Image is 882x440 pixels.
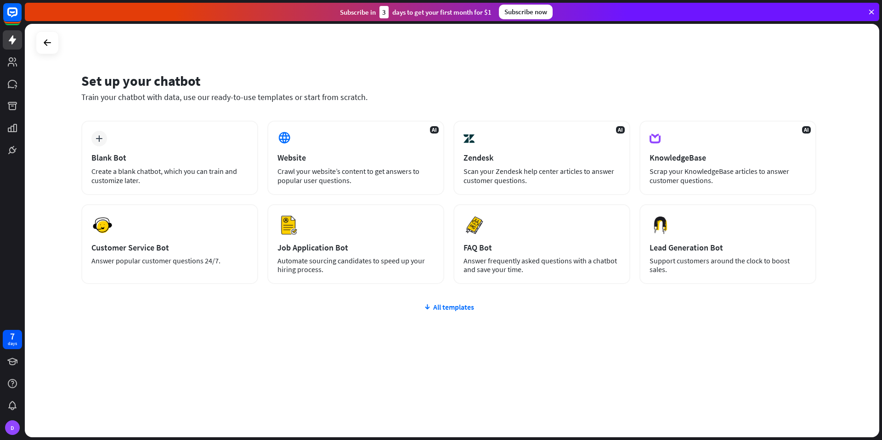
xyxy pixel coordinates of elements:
div: 3 [379,6,389,18]
div: 7 [10,332,15,340]
div: days [8,340,17,347]
div: Subscribe now [499,5,553,19]
div: D [5,420,20,435]
a: 7 days [3,330,22,349]
div: Subscribe in days to get your first month for $1 [340,6,492,18]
